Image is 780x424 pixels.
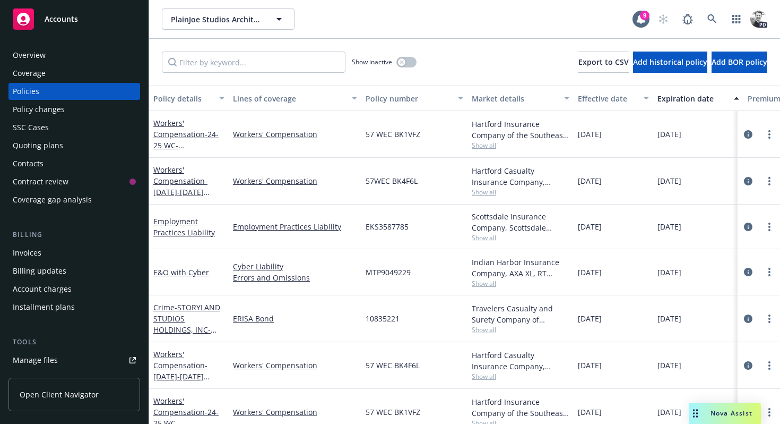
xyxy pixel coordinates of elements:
div: Hartford Casualty Insurance Company, Hartford Insurance Group [472,350,569,372]
button: Effective date [574,86,653,111]
span: [DATE] [578,267,602,278]
span: Show inactive [352,57,392,66]
button: Policy number [361,86,467,111]
button: Add historical policy [633,52,707,73]
span: [DATE] [578,406,602,418]
span: EKS3587785 [366,221,409,232]
a: Crime [153,302,220,346]
span: Show all [472,188,569,197]
div: Policies [13,83,39,100]
a: Workers' Compensation [233,406,357,418]
div: Hartford Insurance Company of the Southeast, Hartford Insurance Group [472,118,569,141]
a: Workers' Compensation [233,129,357,140]
span: Add historical policy [633,57,707,67]
a: Coverage gap analysis [8,191,140,208]
span: Open Client Navigator [20,389,99,400]
div: Policy number [366,93,452,104]
a: more [763,406,776,419]
a: circleInformation [742,312,755,325]
div: Quoting plans [13,137,63,154]
div: Billing [8,230,140,240]
a: more [763,221,776,233]
button: Export to CSV [578,52,629,73]
div: Hartford Insurance Company of the Southeast, Hartford Insurance Group [472,396,569,419]
div: Overview [13,47,46,64]
a: Start snowing [653,9,674,30]
div: Market details [472,93,558,104]
span: [DATE] [578,313,602,324]
span: Show all [472,279,569,288]
div: Travelers Casualty and Surety Company of America, Travelers Insurance [472,303,569,325]
a: Quoting plans [8,137,140,154]
span: [DATE] [657,221,681,232]
span: [DATE] [657,129,681,140]
a: Account charges [8,281,140,298]
a: E&O with Cyber [153,267,209,277]
img: photo [750,11,767,28]
span: [DATE] [657,360,681,371]
a: circleInformation [742,359,755,372]
span: Add BOR policy [712,57,767,67]
a: circleInformation [742,128,755,141]
a: Workers' Compensation [153,349,218,404]
span: Show all [472,325,569,334]
div: Contacts [13,155,44,172]
span: [DATE] [578,360,602,371]
div: Account charges [13,281,72,298]
a: Switch app [726,9,747,30]
a: Errors and Omissions [233,272,357,283]
button: Policy details [149,86,229,111]
button: Lines of coverage [229,86,361,111]
span: PlainJoe Studios Architecture, Inc. [171,14,263,25]
a: Report a Bug [677,9,698,30]
span: Show all [472,233,569,242]
a: Installment plans [8,299,140,316]
span: [DATE] [578,175,602,186]
a: Workers' Compensation [153,165,213,219]
a: Workers' Compensation [233,175,357,186]
div: Billing updates [13,262,66,279]
a: Policy changes [8,101,140,118]
div: Coverage gap analysis [13,191,92,208]
a: ERISA Bond [233,313,357,324]
span: Accounts [45,15,78,23]
a: Manage files [8,352,140,369]
button: Nova Assist [689,403,761,424]
div: Expiration date [657,93,727,104]
span: 57 WEC BK1VFZ [366,406,420,418]
button: Add BOR policy [712,52,767,73]
div: Tools [8,337,140,347]
a: Billing updates [8,262,140,279]
a: Policies [8,83,140,100]
button: PlainJoe Studios Architecture, Inc. [162,9,294,30]
a: circleInformation [742,266,755,278]
span: [DATE] [657,406,681,418]
div: Contract review [13,173,68,190]
a: SSC Cases [8,119,140,136]
a: Contacts [8,155,140,172]
span: 57WEC BK4F6L [366,175,418,186]
span: 10835221 [366,313,400,324]
div: Installment plans [13,299,75,316]
span: - STORYLAND STUDIOS HOLDINGS, INC- Crime [153,302,220,346]
div: Invoices [13,244,41,261]
a: Coverage [8,65,140,82]
span: 57 WEC BK4F6L [366,360,420,371]
a: Employment Practices Liability [153,216,215,238]
a: circleInformation [742,175,755,188]
a: more [763,359,776,372]
span: Nova Assist [710,409,752,418]
div: SSC Cases [13,119,49,136]
div: Drag to move [689,403,702,424]
div: Manage files [13,352,58,369]
a: Overview [8,47,140,64]
a: Employment Practices Liability [233,221,357,232]
div: Hartford Casualty Insurance Company, Hartford Insurance Group [472,165,569,188]
a: Cyber Liability [233,261,357,272]
div: Effective date [578,93,637,104]
a: more [763,266,776,278]
span: 57 WEC BK1VFZ [366,129,420,140]
a: Contract review [8,173,140,190]
div: 9 [640,11,649,20]
span: Show all [472,141,569,150]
